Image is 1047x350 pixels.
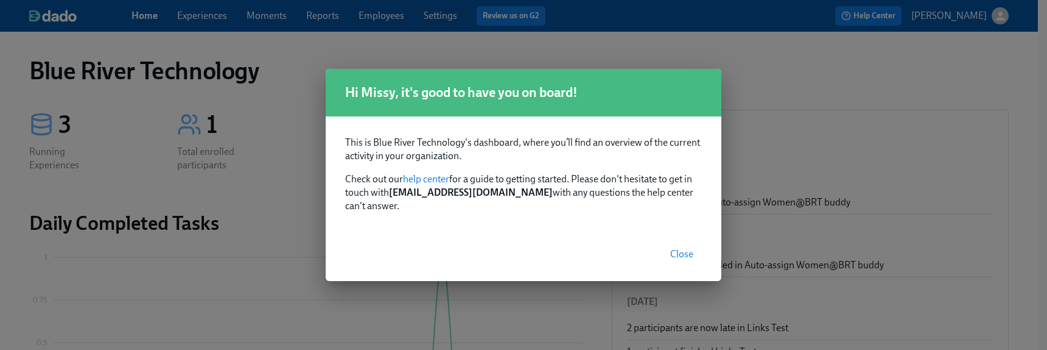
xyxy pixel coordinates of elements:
p: This is Blue River Technology's dashboard, where you’ll find an overview of the current activity ... [345,136,702,163]
a: help center [403,173,449,185]
div: Check out our for a guide to getting started. Please don't hesitate to get in touch with with any... [326,116,721,227]
h1: Hi Missy, it's good to have you on board! [345,84,702,102]
strong: [EMAIL_ADDRESS][DOMAIN_NAME] [389,187,553,198]
button: Close [662,242,702,266]
span: Close [670,248,693,260]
